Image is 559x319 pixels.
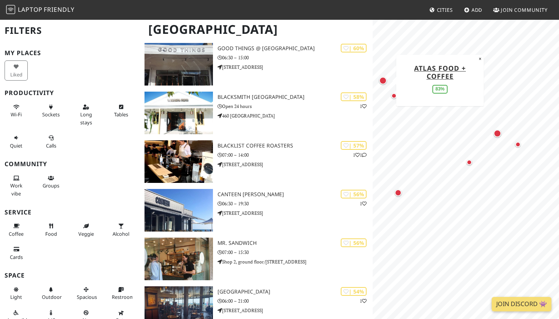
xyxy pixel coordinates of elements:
button: Calls [40,132,63,152]
span: Veggie [78,230,94,237]
div: Map marker [389,91,399,100]
a: Add [461,3,486,17]
button: Coffee [5,220,28,240]
span: Video/audio calls [46,142,56,149]
div: Map marker [492,128,503,139]
span: Cities [437,6,453,13]
a: Mr. Sandwich | 56% Mr. Sandwich 07:00 – 15:30 Shop 2, ground floor/[STREET_ADDRESS] [140,238,373,280]
button: Work vibe [5,172,28,200]
h3: My Places [5,49,135,57]
span: Alcohol [113,230,129,237]
p: [STREET_ADDRESS] [218,63,373,71]
p: 07:00 – 14:00 [218,151,373,159]
span: Long stays [80,111,92,125]
span: Friendly [44,5,74,14]
h3: [GEOGRAPHIC_DATA] [218,289,373,295]
p: 460 [GEOGRAPHIC_DATA] [218,112,373,119]
div: | 57% [341,141,367,150]
div: | 56% [341,190,367,198]
h3: Blacklist Coffee Roasters [218,143,373,149]
button: Quiet [5,132,28,152]
div: Map marker [465,158,474,167]
h3: Canteen [PERSON_NAME] [218,191,373,198]
span: Stable Wi-Fi [11,111,22,118]
p: 06:00 – 21:00 [218,297,373,305]
a: Atlas Food + Coffee [414,63,466,81]
p: 1 1 [353,151,367,159]
h3: Productivity [5,89,135,97]
div: | 56% [341,238,367,247]
button: Veggie [75,220,98,240]
p: 1 [360,297,367,305]
img: Blacklist Coffee Roasters [145,140,213,183]
img: Canteen Trigg [145,189,213,232]
span: Natural light [10,294,22,300]
img: Mr. Sandwich [145,238,213,280]
img: Good Things @ Mosman Park [145,43,213,86]
div: Map marker [378,75,388,86]
button: Tables [110,101,133,121]
button: Light [5,283,28,303]
a: Cities [426,3,456,17]
p: Shop 2, ground floor/[STREET_ADDRESS] [218,258,373,265]
button: Alcohol [110,220,133,240]
span: Group tables [43,182,59,189]
p: 07:00 – 15:30 [218,249,373,256]
p: [STREET_ADDRESS] [218,161,373,168]
button: Wi-Fi [5,101,28,121]
p: Open 24 hours [218,103,373,110]
a: Join Community [490,3,551,17]
span: Add [472,6,483,13]
button: Long stays [75,101,98,129]
span: Coffee [9,230,24,237]
p: 1 [360,103,367,110]
span: Quiet [10,142,22,149]
button: Sockets [40,101,63,121]
p: 06:30 – 19:30 [218,200,373,207]
h3: Space [5,272,135,279]
a: Canteen Trigg | 56% 1 Canteen [PERSON_NAME] 06:30 – 19:30 [STREET_ADDRESS] [140,189,373,232]
span: Join Community [501,6,548,13]
button: Restroom [110,283,133,303]
span: Outdoor area [42,294,62,300]
h2: Filters [5,19,135,42]
span: Power sockets [42,111,60,118]
button: Cards [5,243,28,263]
h1: [GEOGRAPHIC_DATA] [142,19,372,40]
div: | 54% [341,287,367,296]
button: Spacious [75,283,98,303]
h3: Blacksmith [GEOGRAPHIC_DATA] [218,94,373,100]
div: 83% [432,85,448,94]
span: Credit cards [10,254,23,260]
a: LaptopFriendly LaptopFriendly [6,3,75,17]
a: Blacksmith Perth | 58% 1 Blacksmith [GEOGRAPHIC_DATA] Open 24 hours 460 [GEOGRAPHIC_DATA] [140,92,373,134]
div: Map marker [393,188,403,198]
span: Spacious [77,294,97,300]
div: | 58% [341,92,367,101]
span: Restroom [112,294,134,300]
button: Outdoor [40,283,63,303]
span: People working [10,182,22,197]
span: Laptop [18,5,43,14]
button: Close popup [476,55,484,63]
h3: Mr. Sandwich [218,240,373,246]
p: 06:30 – 15:00 [218,54,373,61]
a: Good Things @ Mosman Park | 60% Good Things @ [GEOGRAPHIC_DATA] 06:30 – 15:00 [STREET_ADDRESS] [140,43,373,86]
h3: Community [5,160,135,168]
span: Work-friendly tables [114,111,128,118]
div: Map marker [513,140,522,149]
img: Blacksmith Perth [145,92,213,134]
p: 1 [360,200,367,207]
button: Food [40,220,63,240]
a: Blacklist Coffee Roasters | 57% 11 Blacklist Coffee Roasters 07:00 – 14:00 [STREET_ADDRESS] [140,140,373,183]
span: Food [45,230,57,237]
h3: Service [5,209,135,216]
button: Groups [40,172,63,192]
p: [STREET_ADDRESS] [218,307,373,314]
p: [STREET_ADDRESS] [218,209,373,217]
img: LaptopFriendly [6,5,15,14]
